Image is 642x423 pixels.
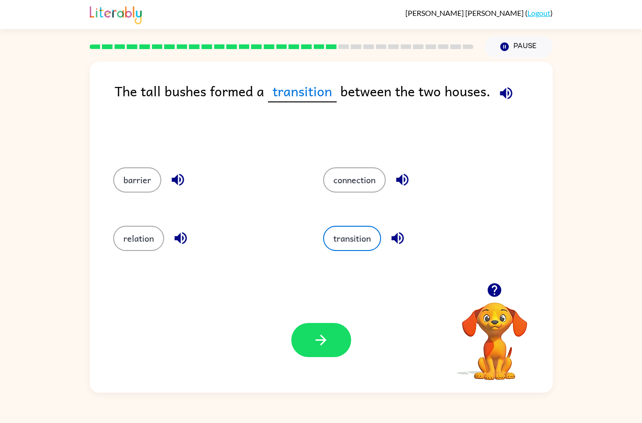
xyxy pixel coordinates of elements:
[115,80,553,149] div: The tall bushes formed a between the two houses.
[527,8,550,17] a: Logout
[90,4,142,24] img: Literably
[485,36,553,57] button: Pause
[113,167,161,193] button: barrier
[448,288,541,381] video: Your browser must support playing .mp4 files to use Literably. Please try using another browser.
[405,8,525,17] span: [PERSON_NAME] [PERSON_NAME]
[323,167,386,193] button: connection
[268,80,337,102] span: transition
[405,8,553,17] div: ( )
[113,226,164,251] button: relation
[323,226,381,251] button: transition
